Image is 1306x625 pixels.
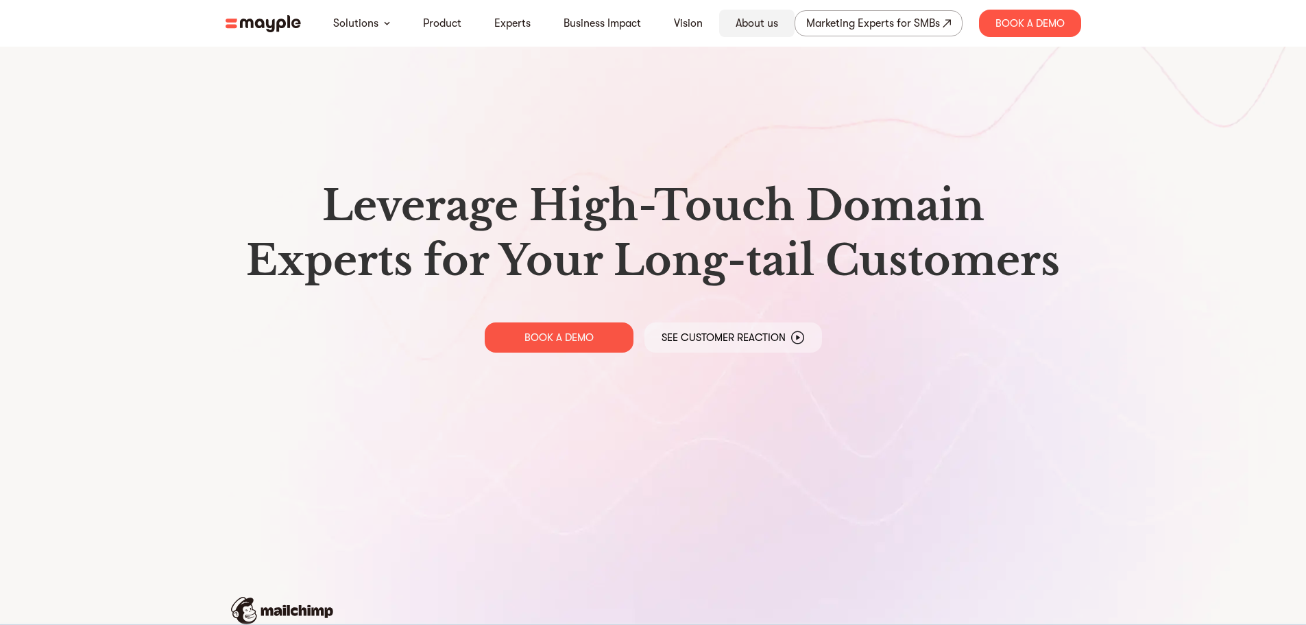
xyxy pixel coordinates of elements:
[979,10,1081,37] div: Book A Demo
[423,15,461,32] a: Product
[485,322,633,353] a: BOOK A DEMO
[644,322,822,353] a: See Customer Reaction
[524,331,594,344] p: BOOK A DEMO
[674,15,703,32] a: Vision
[384,21,390,25] img: arrow-down
[795,10,963,36] a: Marketing Experts for SMBs
[736,15,778,32] a: About us
[231,597,333,624] img: mailchimp-logo
[237,178,1070,288] h1: Leverage High-Touch Domain Experts for Your Long-tail Customers
[564,15,641,32] a: Business Impact
[226,15,301,32] img: mayple-logo
[494,15,531,32] a: Experts
[806,14,940,33] div: Marketing Experts for SMBs
[662,331,786,344] p: See Customer Reaction
[333,15,378,32] a: Solutions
